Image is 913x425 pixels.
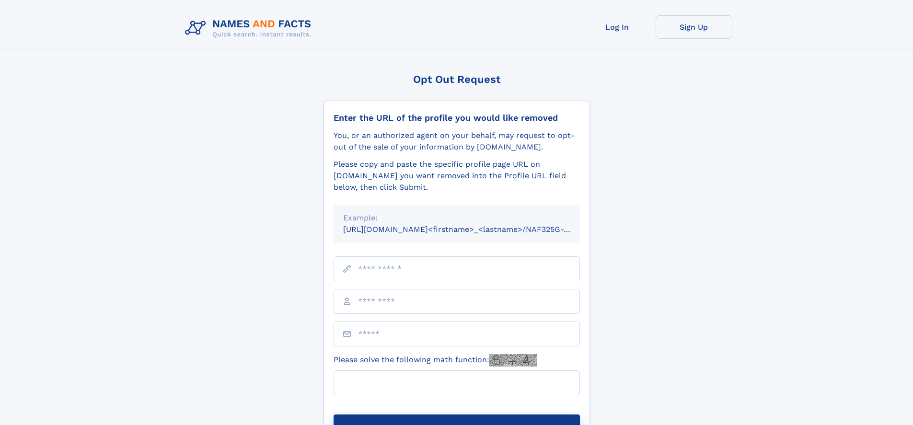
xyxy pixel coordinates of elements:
[334,159,580,193] div: Please copy and paste the specific profile page URL on [DOMAIN_NAME] you want removed into the Pr...
[324,73,590,85] div: Opt Out Request
[334,113,580,123] div: Enter the URL of the profile you would like removed
[579,15,656,39] a: Log In
[343,212,570,224] div: Example:
[343,225,598,234] small: [URL][DOMAIN_NAME]<firstname>_<lastname>/NAF325G-xxxxxxxx
[334,354,537,367] label: Please solve the following math function:
[181,15,319,41] img: Logo Names and Facts
[656,15,732,39] a: Sign Up
[334,130,580,153] div: You, or an authorized agent on your behalf, may request to opt-out of the sale of your informatio...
